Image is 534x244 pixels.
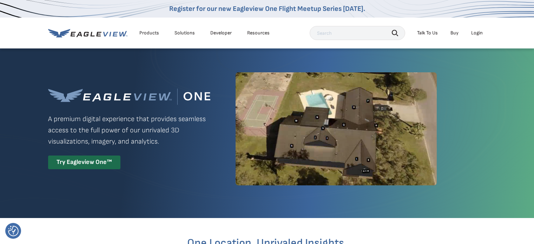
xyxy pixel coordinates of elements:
[48,156,120,169] div: Try Eagleview One™
[417,30,438,36] div: Talk To Us
[310,26,405,40] input: Search
[247,30,270,36] div: Resources
[48,113,210,147] p: A premium digital experience that provides seamless access to the full power of our unrivaled 3D ...
[471,30,483,36] div: Login
[48,88,210,105] img: Eagleview One™
[8,226,19,236] button: Consent Preferences
[174,30,195,36] div: Solutions
[450,30,459,36] a: Buy
[8,226,19,236] img: Revisit consent button
[210,30,232,36] a: Developer
[169,5,365,13] a: Register for our new Eagleview One Flight Meetup Series [DATE].
[139,30,159,36] div: Products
